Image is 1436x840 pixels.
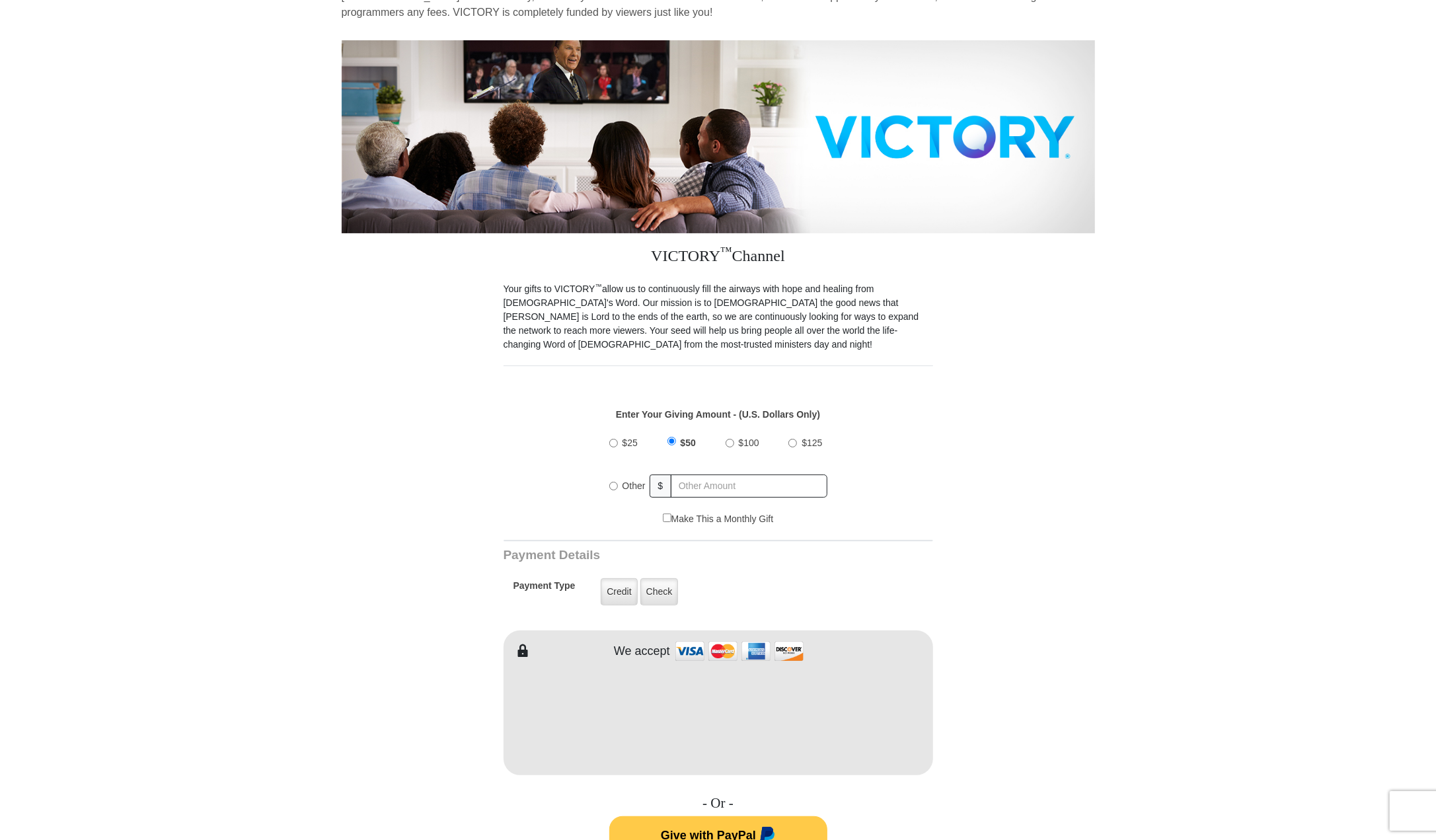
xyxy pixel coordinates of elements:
label: Make This a Monthly Gift [663,512,774,526]
h5: Payment Type [513,580,576,598]
input: Make This a Monthly Gift [663,514,671,522]
h4: We accept [614,644,670,659]
span: $50 [681,438,696,448]
h3: Payment Details [504,548,841,563]
span: $100 [739,438,759,448]
h3: VICTORY Channel [504,233,933,282]
h4: - Or - [504,795,933,812]
p: Your gifts to VICTORY allow us to continuously fill the airways with hope and healing from [DEMOG... [504,282,933,352]
span: $ [650,475,672,498]
strong: Enter Your Giving Amount - (U.S. Dollars Only) [616,409,820,420]
span: Other [623,480,646,491]
span: $25 [623,438,638,448]
input: Other Amount [671,475,827,498]
label: Credit [601,578,637,605]
span: $125 [802,438,822,448]
sup: ™ [720,245,732,258]
sup: ™ [595,282,603,290]
img: credit cards accepted [673,637,806,666]
label: Check [640,578,679,605]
